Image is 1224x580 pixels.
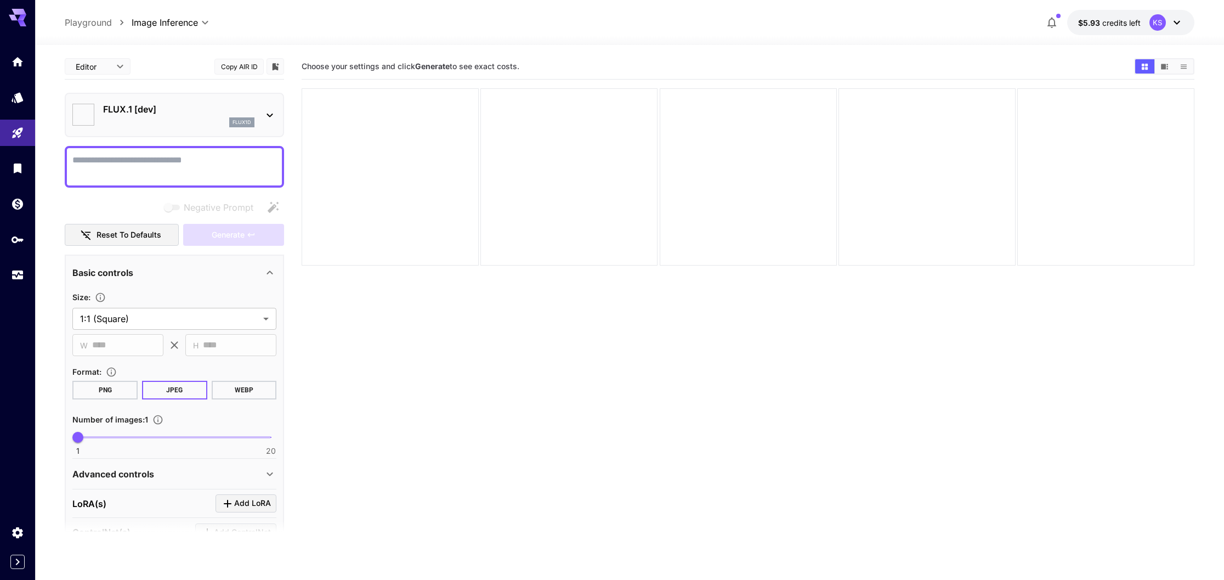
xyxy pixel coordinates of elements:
button: Choose the file format for the output image. [101,367,121,378]
span: credits left [1102,18,1141,27]
p: Basic controls [72,266,133,279]
span: Add LoRA [234,497,271,510]
span: $5.93 [1078,18,1102,27]
button: JPEG [142,381,207,399]
div: Show media in grid viewShow media in video viewShow media in list view [1134,58,1194,75]
button: Specify how many images to generate in a single request. Each image generation will be charged se... [148,414,168,425]
b: Generate [415,61,450,71]
button: Click to add LoRA [216,494,276,513]
div: Settings [11,526,24,539]
p: Advanced controls [72,468,154,481]
span: H [193,339,199,352]
button: Reset to defaults [65,224,179,246]
div: Models [11,91,24,104]
span: Image Inference [132,16,198,29]
span: Choose your settings and click to see exact costs. [302,61,519,71]
button: Show media in video view [1155,59,1174,74]
button: $5.93258KS [1067,10,1194,35]
button: Add to library [270,60,280,73]
div: Playground [11,126,24,140]
div: KS [1149,14,1166,31]
nav: breadcrumb [65,16,132,29]
button: Show media in list view [1174,59,1193,74]
div: Wallet [11,197,24,211]
button: WEBP [212,381,277,399]
div: $5.93258 [1078,17,1141,29]
button: Expand sidebar [10,555,25,569]
span: 20 [266,446,276,457]
div: Home [11,55,24,69]
a: Playground [65,16,112,29]
div: Basic controls [72,260,276,286]
div: Usage [11,268,24,282]
p: FLUX.1 [dev] [103,103,254,116]
p: flux1d [233,119,251,126]
div: Library [11,161,24,175]
p: LoRA(s) [72,497,106,510]
span: Format : [72,367,101,376]
button: Adjust the dimensions of the generated image by specifying its width and height in pixels, or sel... [90,292,110,303]
button: Copy AIR ID [214,59,264,75]
button: Show media in grid view [1135,59,1154,74]
span: 1:1 (Square) [80,312,259,325]
div: FLUX.1 [dev]flux1d [72,98,276,132]
span: W [80,339,88,352]
div: API Keys [11,233,24,246]
span: Size : [72,292,90,302]
span: Number of images : 1 [72,415,148,424]
span: Editor [76,61,110,72]
span: 1 [76,446,80,457]
button: PNG [72,381,138,399]
div: Advanced controls [72,461,276,487]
